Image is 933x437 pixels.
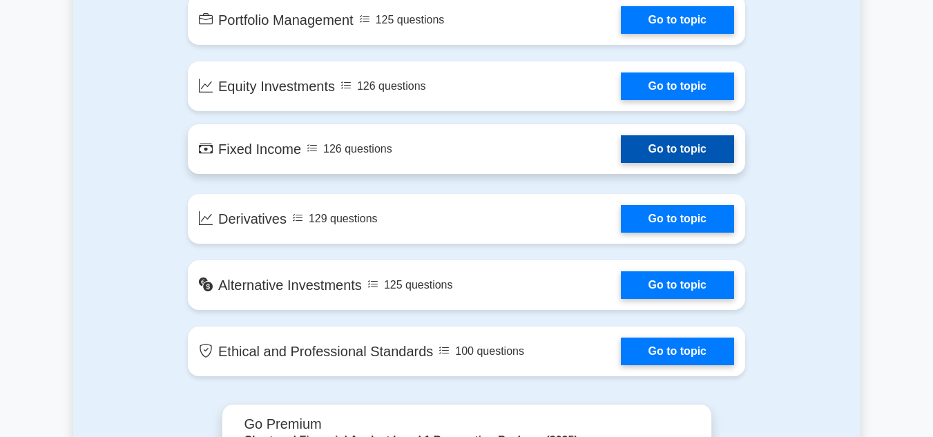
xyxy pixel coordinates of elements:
[621,271,734,299] a: Go to topic
[621,205,734,233] a: Go to topic
[621,135,734,163] a: Go to topic
[621,6,734,34] a: Go to topic
[621,338,734,365] a: Go to topic
[621,72,734,100] a: Go to topic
